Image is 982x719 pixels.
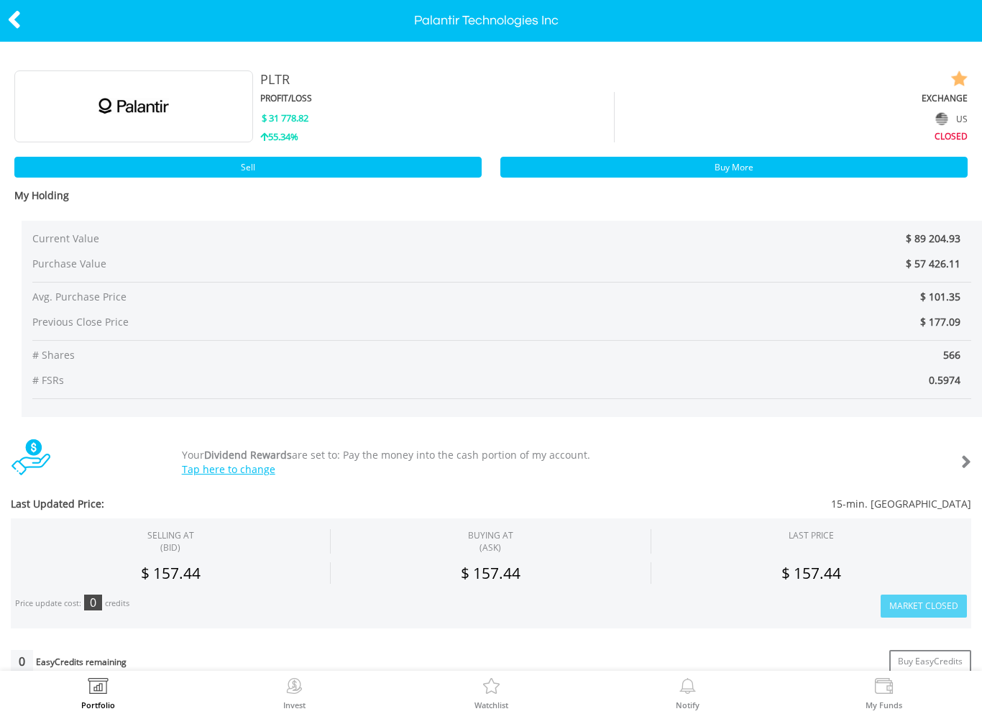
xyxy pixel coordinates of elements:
a: Invest [283,678,306,709]
span: # Shares [32,348,502,362]
span: US [956,113,968,125]
span: Current Value [32,232,423,246]
div: PROFIT/LOSS [260,92,614,104]
span: $ 157.44 [461,563,520,583]
label: Watchlist [474,701,508,709]
span: $ 177.09 [920,315,960,329]
a: My Funds [866,678,902,709]
div: EasyCredits remaining [36,657,127,669]
a: Sell [14,157,482,178]
span: $ 101.35 [920,290,960,303]
img: View Funds [873,678,895,698]
img: Watchlist [480,678,503,698]
label: Portfolio [81,701,115,709]
span: $ 31 778.82 [262,111,308,124]
img: View Notifications [676,678,699,698]
button: Market Closed [881,595,967,618]
div: SELLING AT [147,529,194,554]
div: 55.34% [260,130,614,144]
span: Purchase Value [32,257,423,271]
div: credits [105,598,129,609]
span: 566 [502,348,971,362]
span: Last Updated Price: [11,497,411,511]
b: Dividend Rewards [204,448,292,462]
div: Price update cost: [15,598,81,609]
a: Buy EasyCredits [889,650,971,673]
span: (BID) [147,541,194,554]
label: Notify [676,701,699,709]
img: Invest Now [283,678,306,698]
a: Notify [676,678,699,709]
span: $ 157.44 [141,563,201,583]
span: $ 157.44 [781,563,841,583]
img: flag [936,112,948,125]
a: Tap here to change [182,462,275,476]
div: Your are set to: Pay the money into the cash portion of my account. [171,448,891,477]
div: CLOSED [615,128,968,142]
a: Buy More [500,157,968,178]
span: 0.5974 [502,373,971,388]
div: PLTR [260,70,791,89]
a: Watchlist [474,678,508,709]
img: EQU.US.PLTR.png [80,70,188,142]
span: $ 57 426.11 [906,257,960,270]
a: Portfolio [81,678,115,709]
span: (ASK) [468,541,513,554]
img: watchlist [950,70,968,88]
div: 0 [84,595,102,610]
span: Avg. Purchase Price [32,290,502,304]
img: View Portfolio [87,678,109,698]
label: Invest [283,701,306,709]
div: 0 [11,650,33,673]
span: Previous Close Price [32,315,502,329]
span: # FSRs [32,373,502,388]
div: EXCHANGE [615,92,968,104]
span: $ 89 204.93 [906,232,960,245]
div: LAST PRICE [789,529,834,541]
span: BUYING AT [468,529,513,554]
span: 15-min. [GEOGRAPHIC_DATA] [411,497,971,511]
label: My Funds [866,701,902,709]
